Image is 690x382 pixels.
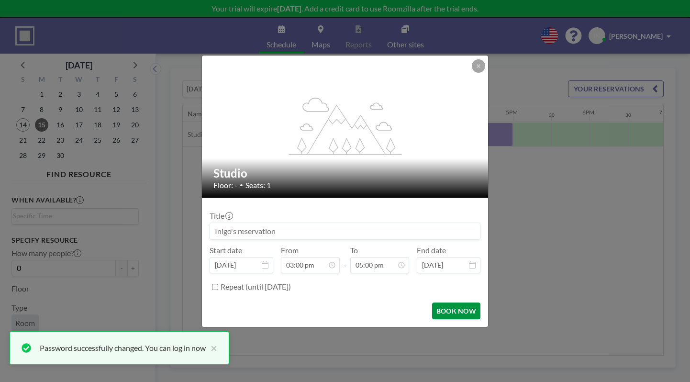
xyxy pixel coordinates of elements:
[206,342,217,354] button: close
[240,181,243,189] span: •
[245,180,271,190] span: Seats: 1
[210,246,242,255] label: Start date
[210,211,232,221] label: Title
[213,166,478,180] h2: Studio
[213,180,237,190] span: Floor: -
[432,303,480,319] button: BOOK NOW
[417,246,446,255] label: End date
[210,223,480,239] input: Inigo's reservation
[40,342,206,354] div: Password successfully changed. You can log in now
[281,246,299,255] label: From
[350,246,358,255] label: To
[221,282,291,292] label: Repeat (until [DATE])
[344,249,346,270] span: -
[289,97,402,154] g: flex-grow: 1.2;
